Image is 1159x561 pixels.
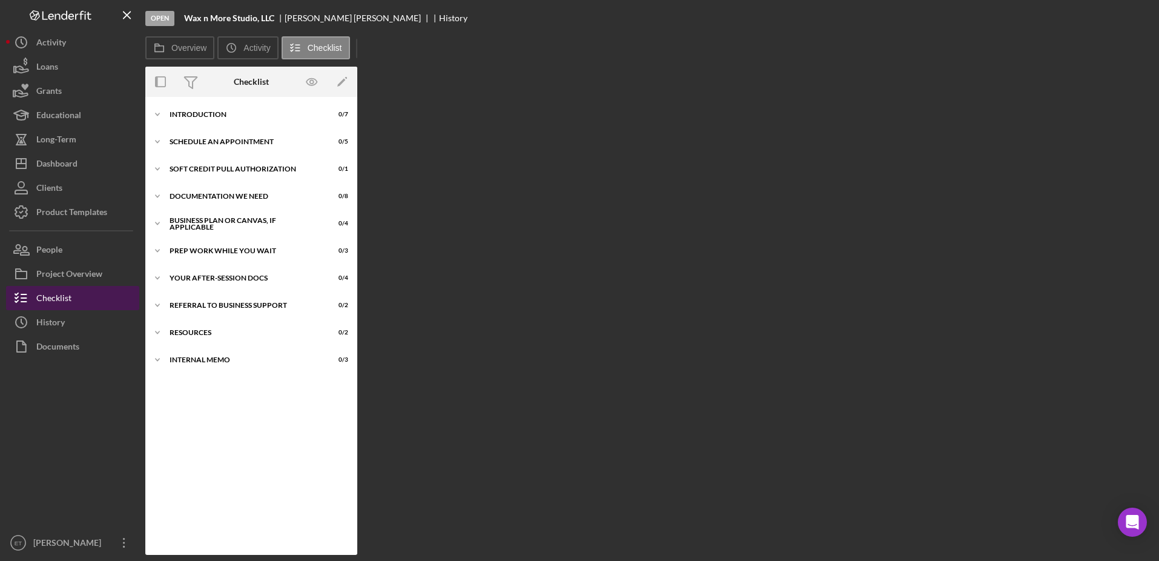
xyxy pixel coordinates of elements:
[326,329,348,336] div: 0 / 2
[6,55,139,79] button: Loans
[439,13,467,23] div: History
[285,13,431,23] div: [PERSON_NAME] [PERSON_NAME]
[145,36,214,59] button: Overview
[170,193,318,200] div: Documentation We Need
[170,329,318,336] div: Resources
[15,540,22,546] text: ET
[326,138,348,145] div: 0 / 5
[326,302,348,309] div: 0 / 2
[36,151,78,179] div: Dashboard
[6,30,139,55] button: Activity
[282,36,350,59] button: Checklist
[243,43,270,53] label: Activity
[326,220,348,227] div: 0 / 4
[170,274,318,282] div: Your After-Session Docs
[308,43,342,53] label: Checklist
[170,138,318,145] div: Schedule An Appointment
[36,103,81,130] div: Educational
[6,237,139,262] button: People
[36,79,62,106] div: Grants
[171,43,206,53] label: Overview
[326,165,348,173] div: 0 / 1
[6,310,139,334] button: History
[170,165,318,173] div: Soft Credit Pull Authorization
[6,127,139,151] button: Long-Term
[170,111,318,118] div: Introduction
[6,531,139,555] button: ET[PERSON_NAME]
[170,356,318,363] div: Internal Memo
[36,310,65,337] div: History
[36,200,107,227] div: Product Templates
[6,103,139,127] button: Educational
[36,30,66,58] div: Activity
[170,247,318,254] div: Prep Work While You Wait
[170,302,318,309] div: Referral to Business Support
[36,127,76,154] div: Long-Term
[234,77,269,87] div: Checklist
[36,237,62,265] div: People
[6,79,139,103] button: Grants
[326,274,348,282] div: 0 / 4
[184,13,274,23] b: Wax n More Studio, LLC
[326,247,348,254] div: 0 / 3
[36,55,58,82] div: Loans
[326,193,348,200] div: 0 / 8
[6,200,139,224] button: Product Templates
[6,176,139,200] button: Clients
[217,36,278,59] button: Activity
[30,531,109,558] div: [PERSON_NAME]
[6,262,139,286] button: Project Overview
[36,286,71,313] div: Checklist
[1118,508,1147,537] div: Open Intercom Messenger
[6,151,139,176] button: Dashboard
[36,176,62,203] div: Clients
[6,334,139,359] button: Documents
[170,217,318,231] div: Business Plan or Canvas, if applicable
[6,286,139,310] button: Checklist
[326,111,348,118] div: 0 / 7
[36,334,79,362] div: Documents
[145,11,174,26] div: Open
[326,356,348,363] div: 0 / 3
[36,262,102,289] div: Project Overview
